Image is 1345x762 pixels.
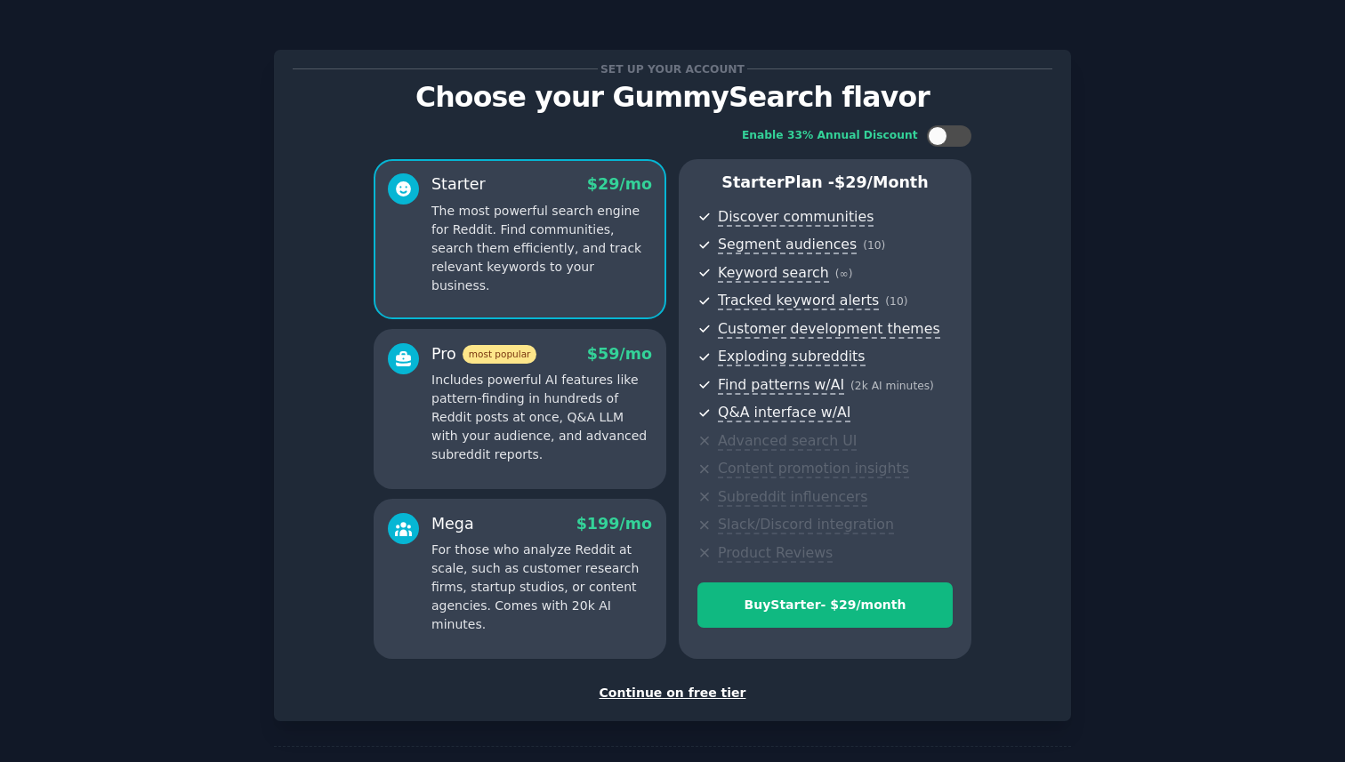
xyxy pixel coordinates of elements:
span: Subreddit influencers [718,488,867,507]
p: Choose your GummySearch flavor [293,82,1052,113]
p: The most powerful search engine for Reddit. Find communities, search them efficiently, and track ... [431,202,652,295]
p: Includes powerful AI features like pattern-finding in hundreds of Reddit posts at once, Q&A LLM w... [431,371,652,464]
p: Starter Plan - [697,172,953,194]
div: Mega [431,513,474,535]
button: BuyStarter- $29/month [697,582,953,628]
span: Slack/Discord integration [718,516,894,534]
span: $ 29 /month [834,173,929,191]
span: Customer development themes [718,320,940,339]
span: most popular [463,345,537,364]
span: $ 59 /mo [587,345,652,363]
div: Pro [431,343,536,365]
span: Discover communities [718,208,874,227]
div: Enable 33% Annual Discount [742,128,918,144]
div: Buy Starter - $ 29 /month [698,596,952,614]
span: Product Reviews [718,544,833,563]
div: Starter [431,173,486,196]
p: For those who analyze Reddit at scale, such as customer research firms, startup studios, or conte... [431,541,652,634]
span: ( 10 ) [863,239,885,252]
span: Keyword search [718,264,829,283]
span: ( 10 ) [885,295,907,308]
span: $ 199 /mo [576,515,652,533]
span: Segment audiences [718,236,857,254]
span: Exploding subreddits [718,348,865,366]
div: Continue on free tier [293,684,1052,702]
span: Find patterns w/AI [718,376,844,395]
span: Set up your account [598,60,748,78]
span: Advanced search UI [718,432,857,451]
span: Content promotion insights [718,460,909,478]
span: ( 2k AI minutes ) [850,380,934,392]
span: ( ∞ ) [835,268,853,280]
span: Tracked keyword alerts [718,292,879,310]
span: $ 29 /mo [587,175,652,193]
span: Q&A interface w/AI [718,404,850,422]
